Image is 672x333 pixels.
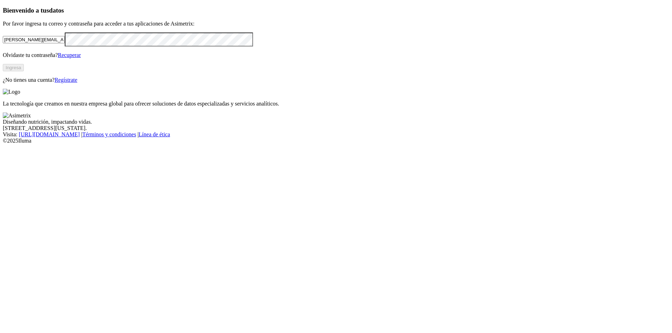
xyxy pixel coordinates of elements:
[49,7,64,14] span: datos
[55,77,77,83] a: Regístrate
[58,52,81,58] a: Recuperar
[3,113,31,119] img: Asimetrix
[139,131,170,137] a: Línea de ética
[3,77,669,83] p: ¿No tienes una cuenta?
[3,131,669,138] div: Visita : | |
[3,89,20,95] img: Logo
[3,125,669,131] div: [STREET_ADDRESS][US_STATE].
[19,131,80,137] a: [URL][DOMAIN_NAME]
[3,7,669,14] h3: Bienvenido a tus
[3,21,669,27] p: Por favor ingresa tu correo y contraseña para acceder a tus aplicaciones de Asimetrix:
[3,101,669,107] p: La tecnología que creamos en nuestra empresa global para ofrecer soluciones de datos especializad...
[3,64,24,71] button: Ingresa
[82,131,136,137] a: Términos y condiciones
[3,52,669,58] p: Olvidaste tu contraseña?
[3,138,669,144] div: © 2025 Iluma
[3,119,669,125] div: Diseñando nutrición, impactando vidas.
[3,36,65,43] input: Tu correo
